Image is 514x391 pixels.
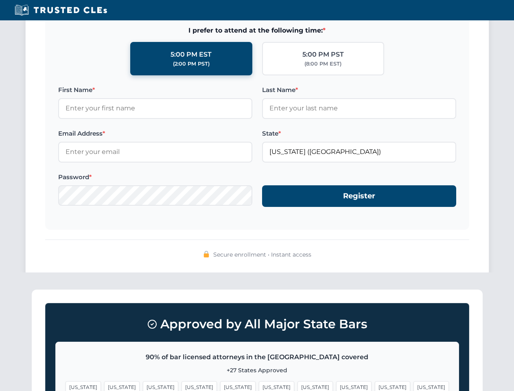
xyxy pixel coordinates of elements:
[58,142,252,162] input: Enter your email
[262,185,456,207] button: Register
[262,129,456,138] label: State
[58,85,252,95] label: First Name
[58,25,456,36] span: I prefer to attend at the following time:
[173,60,210,68] div: (2:00 PM PST)
[262,142,456,162] input: Florida (FL)
[55,313,459,335] h3: Approved by All Major State Bars
[58,98,252,119] input: Enter your first name
[12,4,109,16] img: Trusted CLEs
[171,49,212,60] div: 5:00 PM EST
[213,250,311,259] span: Secure enrollment • Instant access
[262,85,456,95] label: Last Name
[66,366,449,375] p: +27 States Approved
[262,98,456,119] input: Enter your last name
[302,49,344,60] div: 5:00 PM PST
[66,352,449,362] p: 90% of bar licensed attorneys in the [GEOGRAPHIC_DATA] covered
[304,60,341,68] div: (8:00 PM EST)
[58,129,252,138] label: Email Address
[58,172,252,182] label: Password
[203,251,210,257] img: 🔒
